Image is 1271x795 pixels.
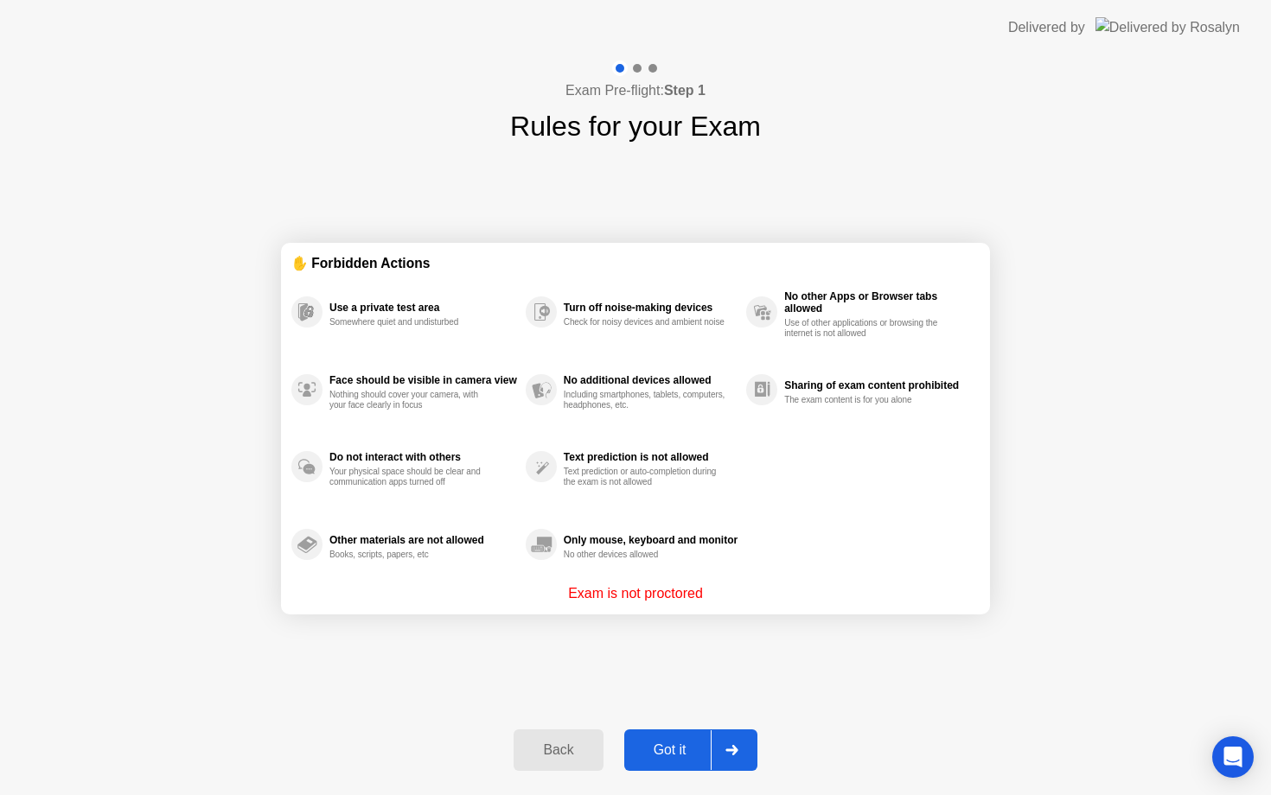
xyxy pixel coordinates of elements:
[291,253,980,273] div: ✋ Forbidden Actions
[664,83,706,98] b: Step 1
[629,742,711,758] div: Got it
[784,290,971,315] div: No other Apps or Browser tabs allowed
[564,374,738,386] div: No additional devices allowed
[329,451,517,463] div: Do not interact with others
[564,550,727,560] div: No other devices allowed
[565,80,706,101] h4: Exam Pre-flight:
[568,583,703,604] p: Exam is not proctored
[519,742,597,758] div: Back
[1212,736,1254,778] div: Open Intercom Messenger
[564,467,727,487] div: Text prediction or auto-completion during the exam is not allowed
[514,729,603,771] button: Back
[329,467,493,487] div: Your physical space should be clear and communication apps turned off
[1008,17,1085,38] div: Delivered by
[510,105,761,147] h1: Rules for your Exam
[784,318,948,339] div: Use of other applications or browsing the internet is not allowed
[624,729,757,771] button: Got it
[564,317,727,328] div: Check for noisy devices and ambient noise
[329,550,493,560] div: Books, scripts, papers, etc
[329,302,517,314] div: Use a private test area
[784,395,948,405] div: The exam content is for you alone
[564,534,738,546] div: Only mouse, keyboard and monitor
[564,302,738,314] div: Turn off noise-making devices
[329,390,493,410] div: Nothing should cover your camera, with your face clearly in focus
[564,390,727,410] div: Including smartphones, tablets, computers, headphones, etc.
[329,534,517,546] div: Other materials are not allowed
[329,374,517,386] div: Face should be visible in camera view
[564,451,738,463] div: Text prediction is not allowed
[329,317,493,328] div: Somewhere quiet and undisturbed
[1095,17,1240,37] img: Delivered by Rosalyn
[784,379,971,391] div: Sharing of exam content prohibited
